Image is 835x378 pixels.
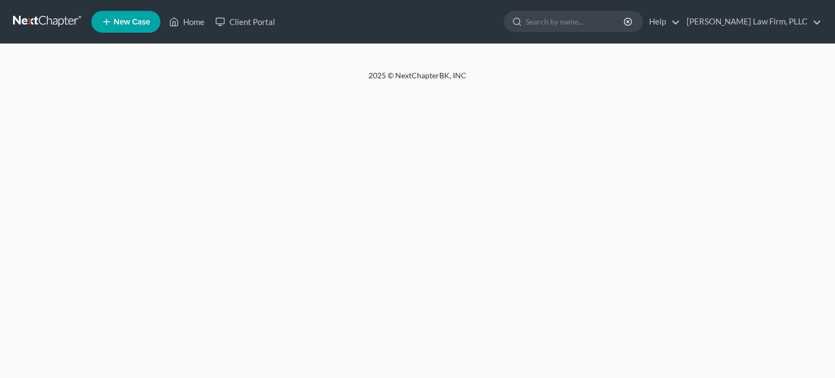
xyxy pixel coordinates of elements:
[164,12,210,32] a: Home
[108,70,727,90] div: 2025 © NextChapterBK, INC
[681,12,821,32] a: [PERSON_NAME] Law Firm, PLLC
[644,12,680,32] a: Help
[526,11,625,32] input: Search by name...
[114,18,150,26] span: New Case
[210,12,281,32] a: Client Portal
